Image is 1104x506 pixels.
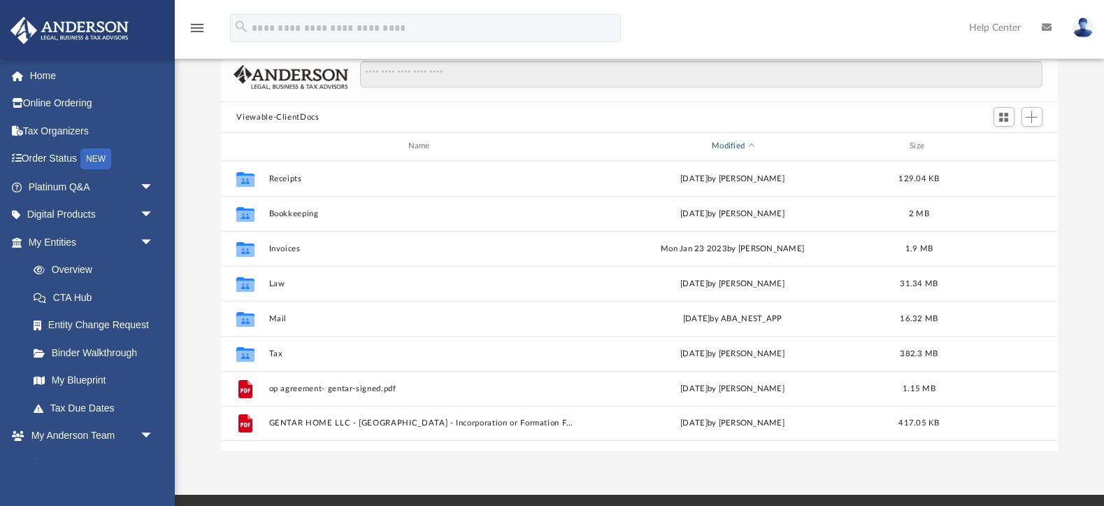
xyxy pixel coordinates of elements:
span: arrow_drop_down [140,201,168,230]
div: Name [268,140,574,153]
div: grid [221,161,1057,451]
img: User Pic [1073,17,1094,38]
div: id [227,140,262,153]
span: 31.34 MB [901,279,938,287]
a: Tax Organizers [10,117,175,145]
span: 1.9 MB [905,244,933,252]
span: 129.04 KB [899,174,940,182]
button: Tax [269,349,574,358]
div: Modified [580,140,885,153]
a: Tax Due Dates [20,394,175,422]
button: Invoices [269,244,574,253]
button: Receipts [269,174,574,183]
button: Bookkeeping [269,209,574,218]
div: [DATE] by [PERSON_NAME] [580,277,885,290]
a: Binder Walkthrough [20,339,175,367]
span: 16.32 MB [901,314,938,322]
button: Law [269,279,574,288]
a: Overview [20,256,175,284]
div: Size [891,140,947,153]
a: My Blueprint [20,367,168,395]
span: arrow_drop_down [140,228,168,257]
div: [DATE] by ABA_NEST_APP [580,312,885,325]
div: [DATE] by [PERSON_NAME] [580,382,885,395]
a: My Entitiesarrow_drop_down [10,228,175,256]
a: Digital Productsarrow_drop_down [10,201,175,229]
a: CTA Hub [20,283,175,311]
input: Search files and folders [360,61,1042,87]
a: My Anderson Teamarrow_drop_down [10,422,168,450]
button: Mail [269,314,574,323]
div: Mon Jan 23 2023 by [PERSON_NAME] [580,242,885,255]
button: Switch to Grid View [994,107,1015,127]
div: [DATE] by [PERSON_NAME] [580,207,885,220]
span: 417.05 KB [899,419,940,427]
a: menu [189,27,206,36]
span: 2 MB [909,209,929,217]
a: Platinum Q&Aarrow_drop_down [10,173,175,201]
span: arrow_drop_down [140,422,168,451]
a: Home [10,62,175,90]
span: arrow_drop_down [140,173,168,202]
a: Online Ordering [10,90,175,118]
div: id [954,140,1052,153]
div: [DATE] by [PERSON_NAME] [580,417,885,430]
i: search [234,19,249,34]
button: Add [1021,107,1042,127]
button: op agreement- gentar-signed.pdf [269,384,574,393]
button: GENTAR HOME LLC - [GEOGRAPHIC_DATA] - Incorporation or Formation Filing - Copy.pdf [269,419,574,428]
i: menu [189,20,206,36]
button: Viewable-ClientDocs [236,111,319,124]
a: My Anderson Team [20,449,161,477]
div: [DATE] by [PERSON_NAME] [580,172,885,185]
span: 1.15 MB [903,384,936,392]
span: 382.3 MB [901,349,938,357]
img: Anderson Advisors Platinum Portal [6,17,133,44]
div: NEW [80,148,111,169]
a: Entity Change Request [20,311,175,339]
div: [DATE] by [PERSON_NAME] [580,347,885,360]
a: Order StatusNEW [10,145,175,174]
